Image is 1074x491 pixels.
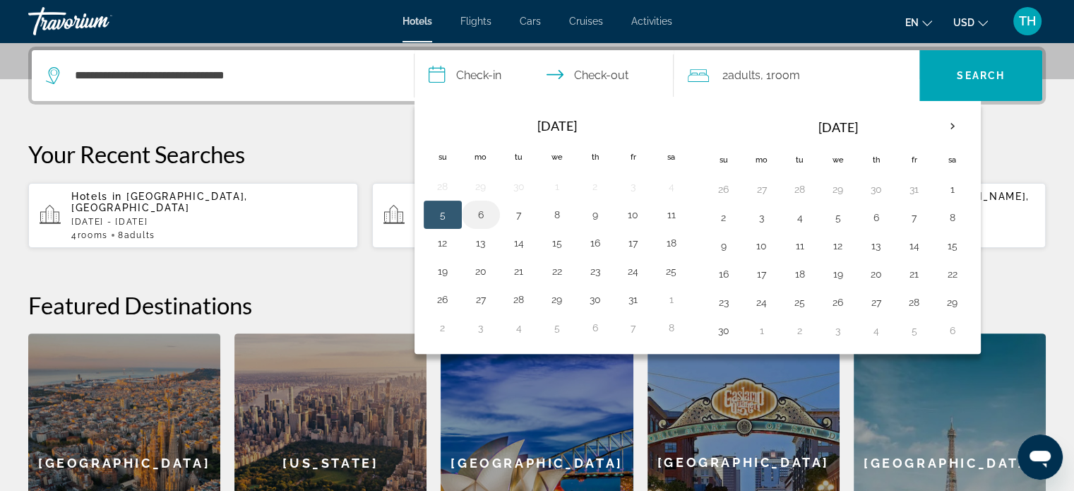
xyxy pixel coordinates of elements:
button: Day 17 [622,233,645,253]
button: Day 21 [508,261,530,281]
span: USD [953,17,974,28]
button: Day 6 [865,208,888,227]
button: Day 7 [508,205,530,225]
button: Day 2 [789,321,811,341]
button: Day 26 [431,290,454,309]
button: Day 4 [508,318,530,338]
button: Day 8 [941,208,964,227]
button: Day 30 [865,179,888,199]
button: Day 1 [941,179,964,199]
button: Travelers: 2 adults, 0 children [674,50,919,101]
div: Search widget [32,50,1042,101]
a: Cars [520,16,541,27]
button: Hotels in [GEOGRAPHIC_DATA], [GEOGRAPHIC_DATA][DATE] - [DATE]4rooms8Adults [28,182,358,249]
button: Day 1 [546,177,568,196]
button: Day 7 [903,208,926,227]
button: Day 27 [751,179,773,199]
span: rooms [78,230,108,240]
button: Search [919,50,1042,101]
h2: Featured Destinations [28,291,1046,319]
button: Day 8 [660,318,683,338]
a: Activities [631,16,672,27]
a: Travorium [28,3,169,40]
span: 2 [722,66,760,85]
button: Day 20 [865,264,888,284]
button: Day 24 [751,292,773,312]
button: Day 15 [941,236,964,256]
button: Day 3 [470,318,492,338]
button: Day 7 [622,318,645,338]
button: Day 5 [903,321,926,341]
button: Day 3 [622,177,645,196]
button: Day 29 [470,177,492,196]
th: [DATE] [743,110,933,144]
button: Day 9 [712,236,735,256]
span: 8 [118,230,155,240]
button: Day 22 [941,264,964,284]
span: , 1 [760,66,799,85]
button: Day 25 [789,292,811,312]
button: Day 26 [712,179,735,199]
button: Day 10 [751,236,773,256]
button: Day 28 [431,177,454,196]
button: Day 2 [712,208,735,227]
span: Hotels in [71,191,122,202]
button: Day 4 [789,208,811,227]
button: Day 3 [751,208,773,227]
button: Day 22 [546,261,568,281]
span: Cruises [569,16,603,27]
th: [DATE] [462,110,652,141]
button: Day 13 [865,236,888,256]
button: Day 19 [431,261,454,281]
button: Next month [933,110,972,143]
button: Day 13 [470,233,492,253]
button: Day 20 [470,261,492,281]
p: Your Recent Searches [28,140,1046,168]
button: Day 10 [622,205,645,225]
span: [GEOGRAPHIC_DATA], [GEOGRAPHIC_DATA] [71,191,248,213]
button: Day 24 [622,261,645,281]
button: Day 8 [546,205,568,225]
button: Day 5 [431,205,454,225]
span: Adults [727,69,760,82]
button: Day 21 [903,264,926,284]
button: Day 29 [941,292,964,312]
button: Day 4 [865,321,888,341]
button: Day 2 [431,318,454,338]
a: Flights [460,16,491,27]
button: Day 5 [546,318,568,338]
button: Day 11 [789,236,811,256]
button: Day 27 [470,290,492,309]
button: Day 6 [941,321,964,341]
button: Day 18 [660,233,683,253]
input: Search hotel destination [73,65,393,86]
button: Day 2 [584,177,607,196]
button: Day 25 [660,261,683,281]
button: Day 16 [712,264,735,284]
button: Day 23 [712,292,735,312]
button: Day 28 [789,179,811,199]
button: Day 12 [827,236,849,256]
button: Day 15 [546,233,568,253]
button: Day 16 [584,233,607,253]
button: Day 12 [431,233,454,253]
button: Hotels in [GEOGRAPHIC_DATA], [GEOGRAPHIC_DATA] (MIL)[DATE] - [DATE]1Room2Adults [372,182,702,249]
button: Day 30 [508,177,530,196]
button: Day 14 [903,236,926,256]
button: Day 14 [508,233,530,253]
span: Adults [124,230,155,240]
button: Day 5 [827,208,849,227]
button: Day 28 [903,292,926,312]
span: TH [1019,14,1036,28]
span: en [905,17,919,28]
button: Day 9 [584,205,607,225]
button: Day 11 [660,205,683,225]
button: Day 29 [827,179,849,199]
span: 4 [71,230,108,240]
span: Search [957,70,1005,81]
button: Day 17 [751,264,773,284]
button: Change language [905,12,932,32]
